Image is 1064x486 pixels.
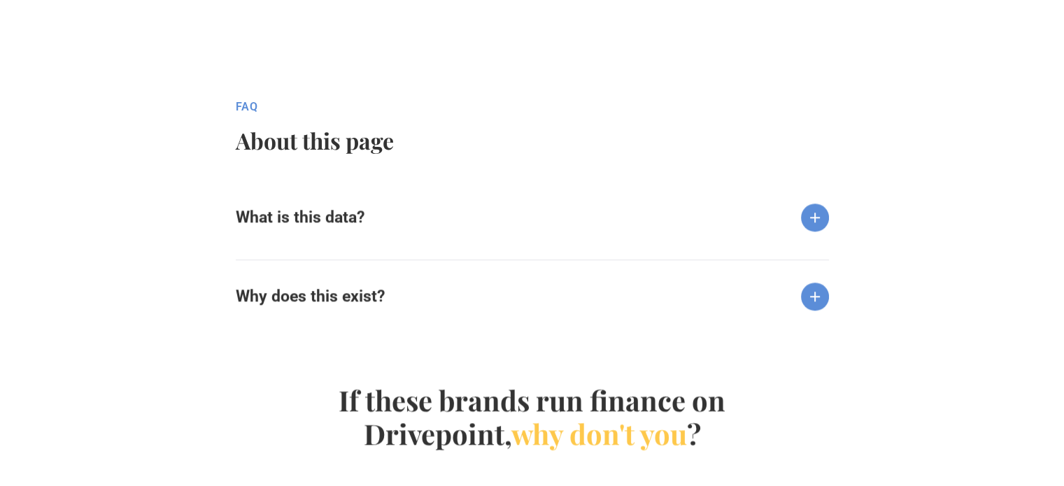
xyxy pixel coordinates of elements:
[236,287,385,306] h6: Why does this exist?
[511,415,687,452] span: why don't you
[236,208,364,227] h6: What is this data?
[236,128,773,153] h2: About this page
[236,100,773,114] div: fAQ
[332,383,733,450] h4: If these brands run finance on Drivepoint, ?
